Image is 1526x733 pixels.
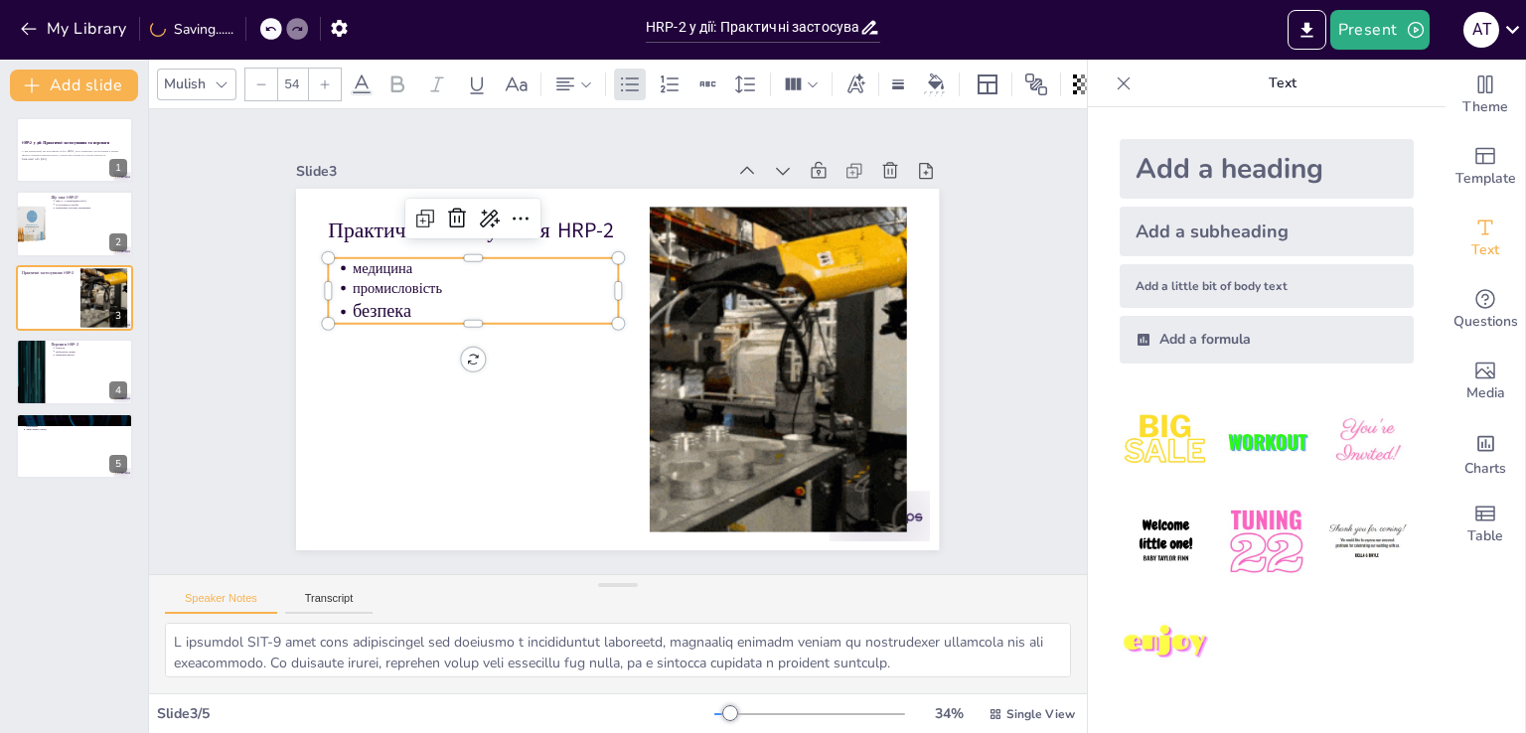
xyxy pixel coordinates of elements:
[1024,73,1048,96] span: Position
[1220,496,1312,588] img: 5.jpeg
[925,704,973,723] div: 34 %
[16,339,133,404] div: 4
[22,157,127,161] p: Generated with [URL]
[165,623,1071,677] textarea: L ipsumdol SIT-9 amet cons adipiscingel sed doeiusmo t incididuntut laboreetd, magnaaliq enimadm ...
[1446,203,1525,274] div: Add text boxes
[1446,346,1525,417] div: Add images, graphics, shapes or video
[16,413,133,479] div: 5
[1446,274,1525,346] div: Get real-time input from your audience
[1446,131,1525,203] div: Add ready made slides
[1120,139,1414,199] div: Add a heading
[1455,168,1516,190] span: Template
[10,70,138,101] button: Add slide
[109,159,127,177] div: 1
[22,270,75,276] p: Практичні застосування HRP-2
[646,13,859,42] input: Insert title
[1463,12,1499,48] div: А Т
[779,69,824,100] div: Column Count
[462,329,522,620] p: Практичні застосування HRP-2
[1120,207,1414,256] div: Add a subheading
[1220,395,1312,488] img: 2.jpeg
[972,69,1003,100] div: Layout
[56,199,127,203] p: HRP-2 - гуманоїдний робот
[1330,10,1430,50] button: Present
[1120,395,1212,488] img: 1.jpeg
[1120,597,1212,689] img: 7.jpeg
[51,342,127,348] p: Переваги HRP-2
[1462,96,1508,118] span: Theme
[1453,311,1518,333] span: Questions
[22,415,127,421] p: Вплив HRP-2 на майбутнє технологій
[840,69,870,100] div: Text effects
[26,427,127,431] p: зміна ринку праці
[1463,10,1499,50] button: А Т
[1140,60,1426,107] p: Text
[1120,316,1414,364] div: Add a formula
[1120,496,1212,588] img: 4.jpeg
[887,69,909,100] div: Border settings
[56,347,127,351] p: точність
[109,307,127,325] div: 3
[26,420,127,424] p: трансформація
[405,217,469,645] div: Slide 3
[1471,239,1499,261] span: Text
[285,592,374,614] button: Transcript
[508,333,555,598] p: медицина
[528,335,575,600] p: промисловість
[1120,264,1414,308] div: Add a little bit of body text
[165,592,277,614] button: Speaker Notes
[109,233,127,251] div: 2
[1006,706,1075,722] span: Single View
[16,191,133,256] div: 2
[26,424,127,428] p: інтеграція
[1288,10,1326,50] button: Export to PowerPoint
[16,117,133,183] div: 1
[1446,60,1525,131] div: Change the overall theme
[51,194,127,200] p: Що таке HRP-2?
[160,71,210,97] div: Mulish
[1446,417,1525,489] div: Add charts and graphs
[157,704,714,723] div: Slide 3 / 5
[15,13,135,45] button: My Library
[1321,496,1414,588] img: 6.jpeg
[1466,382,1505,404] span: Media
[109,455,127,473] div: 5
[56,202,127,206] p: 30 рухомих суглобів
[1467,525,1503,547] span: Table
[1446,489,1525,560] div: Add a table
[16,265,133,331] div: 3
[150,20,233,39] div: Saving......
[56,206,127,210] p: покращена система управління
[56,354,127,358] p: зниження витрат
[1464,458,1506,480] span: Charts
[109,381,127,399] div: 4
[56,350,127,354] p: небезпечні умови
[921,73,951,94] div: Background color
[22,150,127,157] p: У цій презентації ми розглянемо робот HRP-2, його практичні застосування в різних сферах, переваг...
[22,141,109,146] strong: HRP-2 у дії: Практичні застосування та переваги
[1321,395,1414,488] img: 3.jpeg
[547,337,600,603] p: безпека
